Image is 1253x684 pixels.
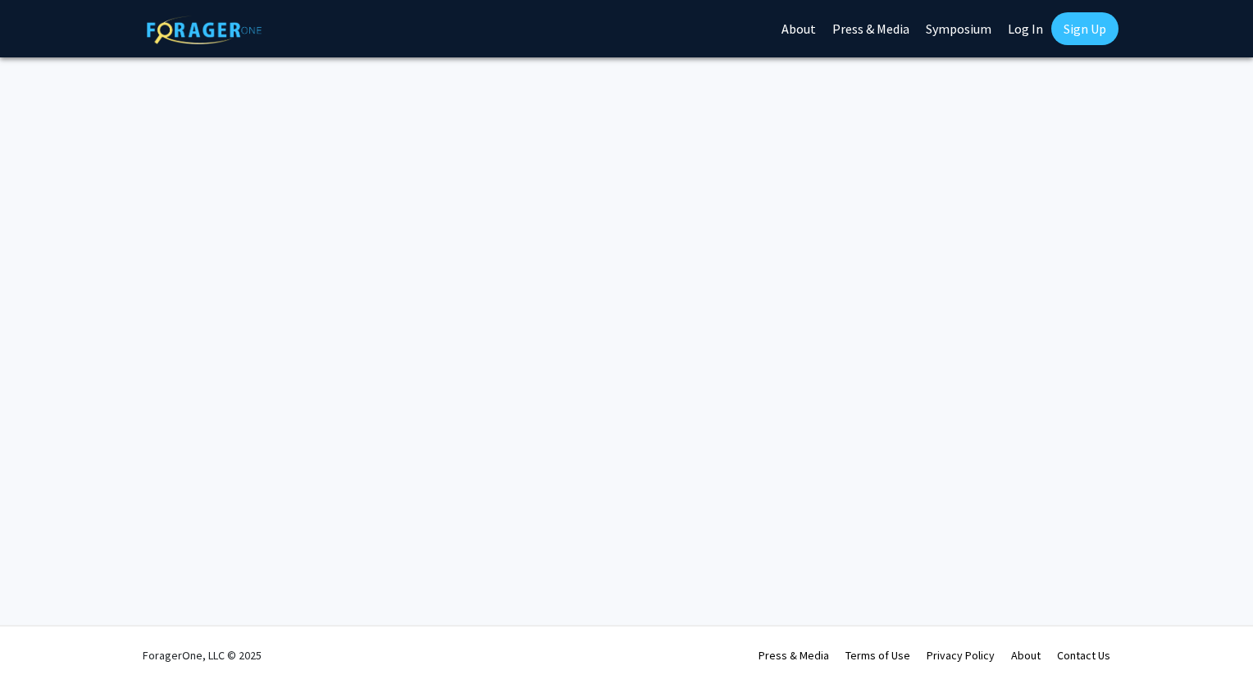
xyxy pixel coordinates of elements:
[759,648,829,663] a: Press & Media
[143,627,262,684] div: ForagerOne, LLC © 2025
[927,648,995,663] a: Privacy Policy
[147,16,262,44] img: ForagerOne Logo
[1057,648,1110,663] a: Contact Us
[1011,648,1041,663] a: About
[845,648,910,663] a: Terms of Use
[1051,12,1119,45] a: Sign Up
